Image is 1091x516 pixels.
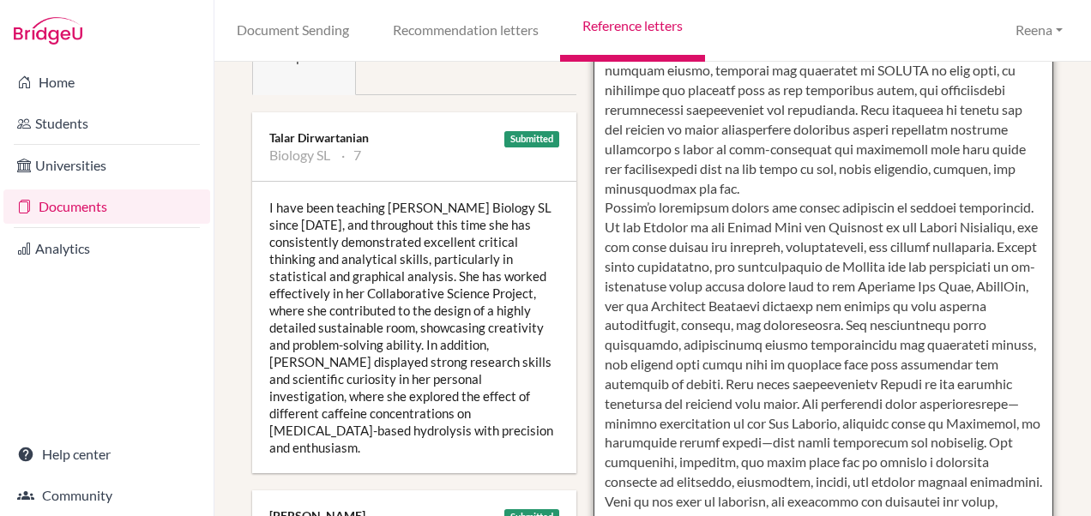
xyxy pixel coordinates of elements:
img: Bridge-U [14,17,82,45]
a: Community [3,478,210,513]
div: Talar Dirwartanian [269,129,559,147]
div: Submitted [504,131,559,147]
li: Biology SL [269,147,330,164]
li: 7 [341,147,361,164]
button: Reena [1008,15,1070,46]
a: Students [3,106,210,141]
a: Help center [3,437,210,471]
a: Universities [3,148,210,183]
a: Home [3,65,210,99]
a: Documents [3,189,210,224]
div: I have been teaching [PERSON_NAME] Biology SL since [DATE], and throughout this time she has cons... [252,182,576,473]
a: Analytics [3,231,210,266]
